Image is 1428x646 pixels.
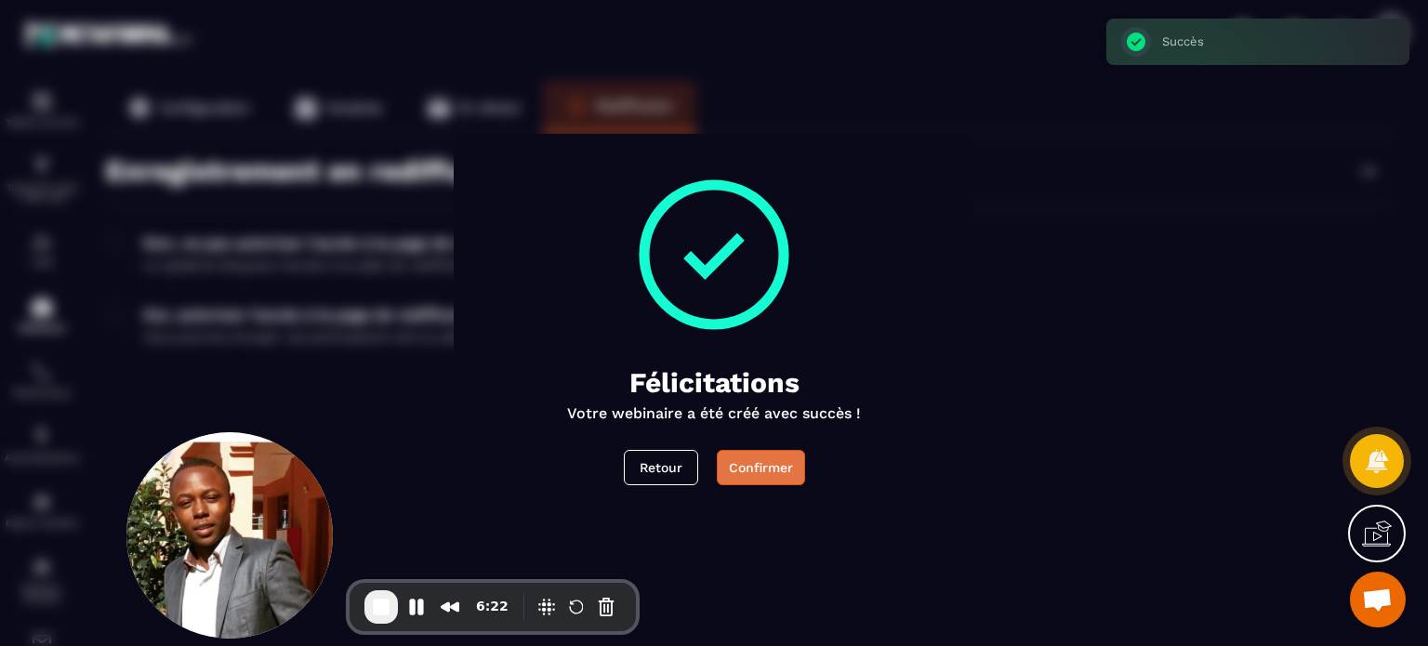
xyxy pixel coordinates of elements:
a: Ouvrir le chat [1350,572,1406,627]
button: Retour [624,450,698,485]
p: Votre webinaire a été créé avec succès ! [567,404,861,422]
div: Confirmer [729,458,793,477]
button: Confirmer [717,450,805,485]
p: Félicitations [629,366,800,399]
